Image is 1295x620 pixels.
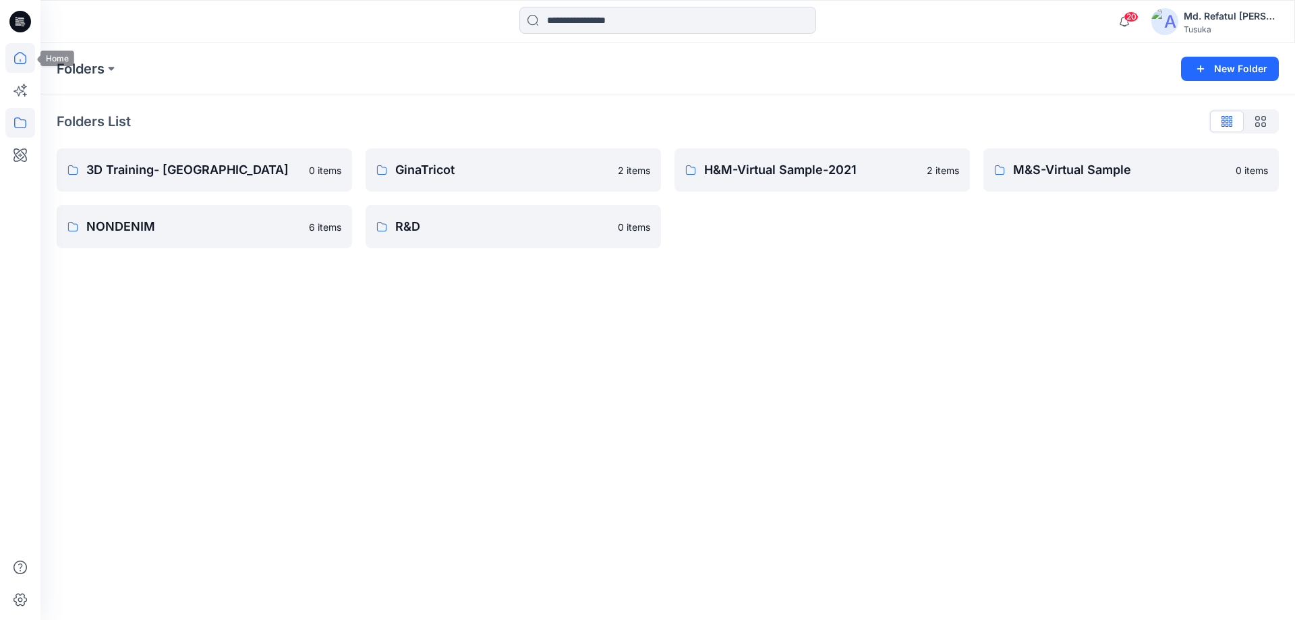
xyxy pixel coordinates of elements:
[309,220,341,234] p: 6 items
[1013,161,1228,179] p: M&S-Virtual Sample
[86,161,301,179] p: 3D Training- [GEOGRAPHIC_DATA]
[1236,163,1268,177] p: 0 items
[57,59,105,78] a: Folders
[674,148,970,192] a: H&M-Virtual Sample-20212 items
[1181,57,1279,81] button: New Folder
[309,163,341,177] p: 0 items
[983,148,1279,192] a: M&S-Virtual Sample0 items
[1184,24,1278,34] div: Tusuka
[704,161,919,179] p: H&M-Virtual Sample-2021
[927,163,959,177] p: 2 items
[618,220,650,234] p: 0 items
[395,217,610,236] p: R&D
[366,205,661,248] a: R&D0 items
[395,161,610,179] p: GinaTricot
[57,111,131,132] p: Folders List
[618,163,650,177] p: 2 items
[57,148,352,192] a: 3D Training- [GEOGRAPHIC_DATA]0 items
[366,148,661,192] a: GinaTricot2 items
[1124,11,1139,22] span: 20
[1151,8,1178,35] img: avatar
[1184,8,1278,24] div: Md. Refatul [PERSON_NAME]
[57,205,352,248] a: NONDENIM6 items
[86,217,301,236] p: NONDENIM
